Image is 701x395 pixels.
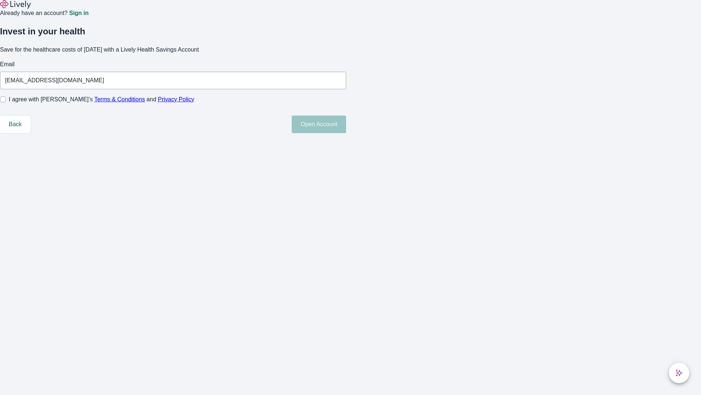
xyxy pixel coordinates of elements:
a: Sign in [69,10,88,16]
span: I agree with [PERSON_NAME]’s and [9,95,194,104]
button: chat [669,363,689,383]
a: Terms & Conditions [94,96,145,102]
a: Privacy Policy [158,96,195,102]
svg: Lively AI Assistant [675,369,683,377]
